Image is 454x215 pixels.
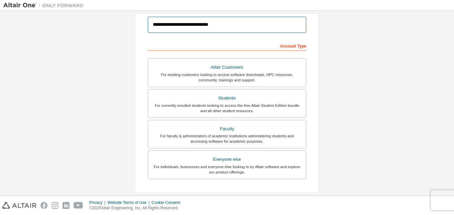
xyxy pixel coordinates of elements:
div: Privacy [89,200,107,205]
div: For faculty & administrators of academic institutions administering students and accessing softwa... [152,133,302,144]
p: © 2025 Altair Engineering, Inc. All Rights Reserved. [89,205,184,211]
div: Faculty [152,124,302,134]
img: facebook.svg [40,202,47,209]
img: linkedin.svg [63,202,70,209]
div: Your Profile [148,189,306,200]
img: altair_logo.svg [2,202,36,209]
img: Altair One [3,2,87,9]
div: For individuals, businesses and everyone else looking to try Altair software and explore our prod... [152,164,302,175]
div: Altair Customers [152,63,302,72]
div: For existing customers looking to access software downloads, HPC resources, community, trainings ... [152,72,302,83]
div: Everyone else [152,155,302,164]
img: youtube.svg [74,202,83,209]
div: For currently enrolled students looking to access the free Altair Student Edition bundle and all ... [152,103,302,114]
div: Students [152,93,302,103]
img: instagram.svg [51,202,59,209]
div: Cookie Consent [151,200,184,205]
div: Website Terms of Use [107,200,151,205]
div: Account Type [148,40,306,51]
